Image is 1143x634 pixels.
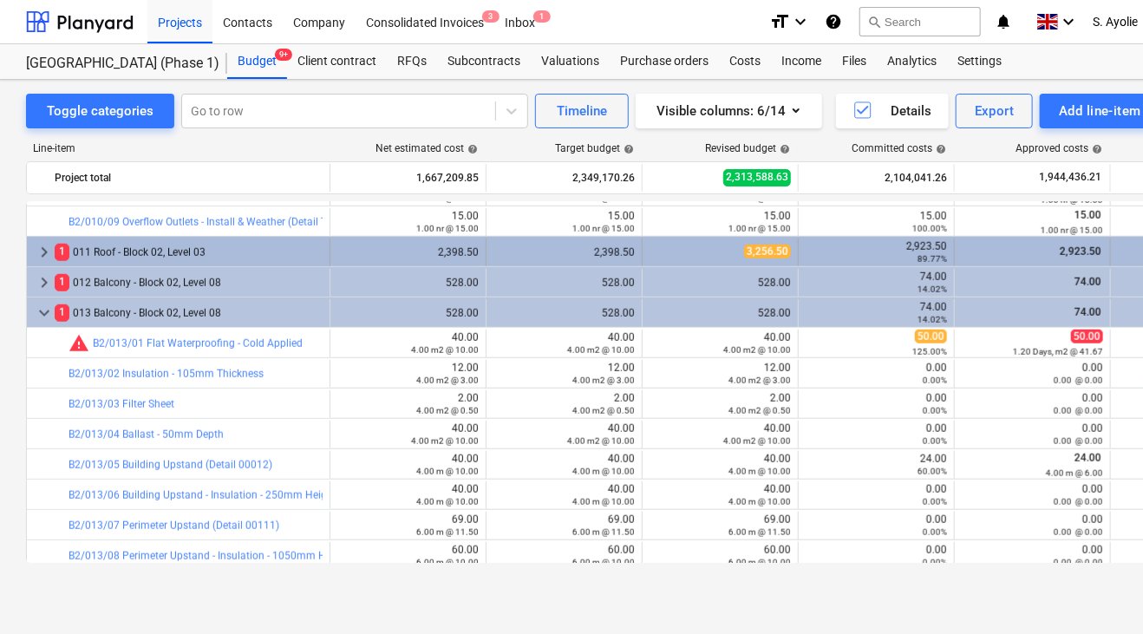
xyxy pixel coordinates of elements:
small: 1.00 nr @ 15.00 [572,224,635,233]
span: help [1088,144,1102,154]
span: keyboard_arrow_right [34,272,55,293]
small: 4.00 m2 @ 10.00 [411,345,479,355]
a: Files [832,44,877,79]
small: 89.77% [918,254,947,264]
div: Details [852,100,931,122]
div: 0.00 [806,422,947,447]
div: 0.00 [962,422,1103,447]
div: Approved costs [1016,142,1102,154]
a: B2/013/08 Perimeter Upstand - Insulation - 1050mm Height [69,550,349,562]
i: notifications [995,11,1012,32]
div: 012 Balcony - Block 02, Level 08 [55,269,323,297]
div: Costs [719,44,771,79]
div: 40.00 [493,483,635,507]
span: search [867,15,881,29]
small: 6.00 m @ 10.00 [572,558,635,567]
small: 14.02% [918,284,947,294]
div: 15.00 [806,210,947,234]
span: help [464,144,478,154]
small: 4.00 m @ 10.00 [572,467,635,476]
a: B2/013/04 Ballast - 50mm Depth [69,428,224,441]
div: 60.00 [650,544,791,568]
div: Timeline [557,100,607,122]
small: 4.00 m2 @ 0.50 [728,406,791,415]
div: 40.00 [337,422,479,447]
span: 2,923.50 [1058,245,1103,258]
div: Net estimated cost [376,142,478,154]
small: 4.00 m @ 10.00 [728,467,791,476]
div: 74.00 [806,301,947,325]
small: 6.00 m @ 10.00 [416,558,479,567]
small: 0.00% [923,497,947,507]
a: Budget9+ [227,44,287,79]
div: 69.00 [337,513,479,538]
small: 4.00 m @ 6.00 [1046,468,1103,478]
div: 40.00 [337,331,479,356]
div: Revised budget [705,142,790,154]
div: 12.00 [493,362,635,386]
span: keyboard_arrow_right [34,242,55,263]
button: Export [956,94,1034,128]
a: B2/013/07 Perimeter Upstand (Detail 00111) [69,520,279,532]
small: 4.00 m @ 10.00 [728,497,791,507]
small: 0.00% [923,558,947,567]
div: Add line-item [1059,100,1141,122]
div: 528.00 [650,277,791,289]
div: 0.00 [962,544,1103,568]
div: 2,398.50 [337,246,479,258]
div: [GEOGRAPHIC_DATA] (Phase 1) [26,55,206,73]
small: 4.00 m2 @ 10.00 [411,436,479,446]
div: Line-item [26,142,330,154]
span: 74.00 [1073,306,1103,318]
small: 0.00% [923,376,947,385]
a: Client contract [287,44,387,79]
small: 4.00 m2 @ 10.00 [567,345,635,355]
div: 74.00 [806,271,947,295]
small: 0.00 @ 0.00 [1054,376,1103,385]
span: 74.00 [1073,276,1103,288]
div: 60.00 [493,544,635,568]
small: 6.00 m @ 10.00 [728,558,791,567]
small: 100.00% [912,224,947,233]
a: B2/013/02 Insulation - 105mm Thickness [69,368,264,380]
span: keyboard_arrow_down [34,303,55,324]
div: 0.00 [806,362,947,386]
div: 528.00 [337,307,479,319]
a: B2/013/05 Building Upstand (Detail 00012) [69,459,272,471]
small: 6.00 m @ 11.50 [416,527,479,537]
a: Purchase orders [610,44,719,79]
small: 0.00 @ 0.00 [1054,527,1103,537]
div: Budget [227,44,287,79]
div: 15.00 [337,210,479,234]
div: Export [975,100,1015,122]
small: 4.00 m @ 10.00 [572,497,635,507]
div: 15.00 [493,210,635,234]
div: 40.00 [337,453,479,477]
small: 1.00 nr @ 15.00 [416,224,479,233]
div: 15.00 [650,210,791,234]
span: help [776,144,790,154]
div: Target budget [555,142,634,154]
div: 40.00 [650,331,791,356]
div: Income [771,44,832,79]
small: 0.00% [923,436,947,446]
div: 2,104,041.26 [806,164,947,192]
div: 0.00 [962,483,1103,507]
div: 0.00 [806,392,947,416]
div: 1,667,209.85 [337,164,479,192]
small: 0.00 @ 0.00 [1054,558,1103,567]
small: 4.00 m @ 10.00 [416,497,479,507]
iframe: Chat Widget [1056,551,1143,634]
span: 1 [55,304,69,321]
i: keyboard_arrow_down [790,11,811,32]
small: 125.00% [912,347,947,356]
div: 011 Roof - Block 02, Level 03 [55,239,323,266]
div: Subcontracts [437,44,531,79]
div: 528.00 [650,307,791,319]
div: 013 Balcony - Block 02, Level 08 [55,299,323,327]
div: 40.00 [650,422,791,447]
span: help [620,144,634,154]
div: Settings [947,44,1012,79]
